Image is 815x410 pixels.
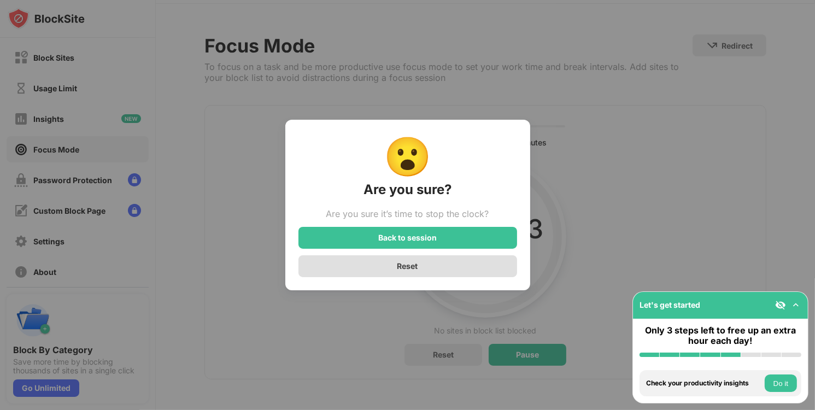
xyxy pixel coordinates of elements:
[640,300,700,309] div: Let's get started
[378,233,437,242] div: Back to session
[363,181,452,198] div: Are you sure?
[775,300,786,311] img: eye-not-visible.svg
[765,374,797,392] button: Do it
[384,133,431,179] div: 😮
[397,261,418,271] div: Reset
[640,325,801,346] div: Only 3 steps left to free up an extra hour each day!
[790,300,801,311] img: omni-setup-toggle.svg
[646,379,762,387] div: Check your productivity insights
[326,207,489,220] div: Are you sure it’s time to stop the clock?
